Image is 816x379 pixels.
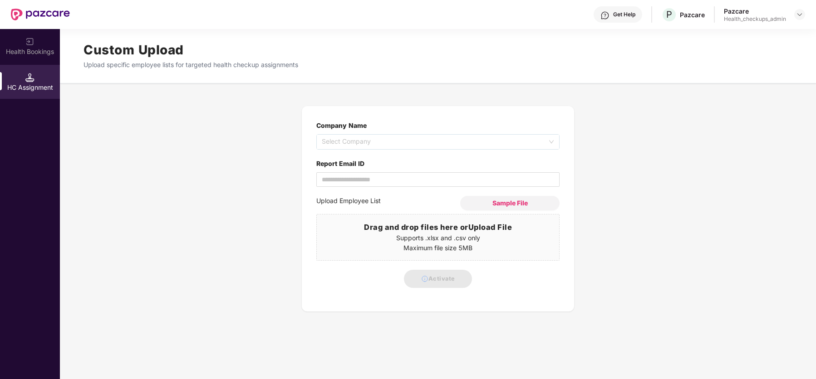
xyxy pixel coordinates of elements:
[796,11,803,18] img: svg+xml;base64,PHN2ZyBpZD0iRHJvcGRvd24tMzJ4MzIiIHhtbG5zPSJodHRwOi8vd3d3LnczLm9yZy8yMDAwL3N2ZyIgd2...
[317,233,559,243] p: Supports .xlsx and .csv only
[680,10,705,19] div: Pazcare
[600,11,610,20] img: svg+xml;base64,PHN2ZyBpZD0iSGVscC0zMngzMiIgeG1sbnM9Imh0dHA6Ly93d3cudzMub3JnLzIwMDAvc3ZnIiB3aWR0aD...
[317,214,559,261] span: Drag and drop files here orUpload FileSupports .xlsx and .csv onlyMaximum file size 5MB
[317,222,559,233] h3: Drag and drop files here or
[460,196,560,210] button: Sample File
[724,15,786,23] div: Health_checkups_admin
[724,7,786,15] div: Pazcare
[25,37,34,46] img: svg+xml;base64,PHN2ZyB3aWR0aD0iMjAiIGhlaWdodD0iMjAiIHZpZXdCb3g9IjAgMCAyMCAyMCIgZmlsbD0ibm9uZSIgeG...
[84,40,792,60] h1: Custom Upload
[25,73,34,82] img: svg+xml;base64,PHN2ZyB3aWR0aD0iMTQuNSIgaGVpZ2h0PSIxNC41IiB2aWV3Qm94PSIwIDAgMTYgMTYiIGZpbGw9Im5vbm...
[404,270,472,288] button: Activate
[84,60,792,70] p: Upload specific employee lists for targeted health checkup assignments
[322,135,554,149] span: Select Company
[316,159,560,169] label: Report Email ID
[317,243,559,253] p: Maximum file size 5MB
[468,223,512,232] span: Upload File
[316,121,367,129] label: Company Name
[492,199,528,207] span: Sample File
[316,196,460,210] label: Upload Employee List
[666,9,672,20] span: P
[613,11,635,18] div: Get Help
[11,9,70,20] img: New Pazcare Logo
